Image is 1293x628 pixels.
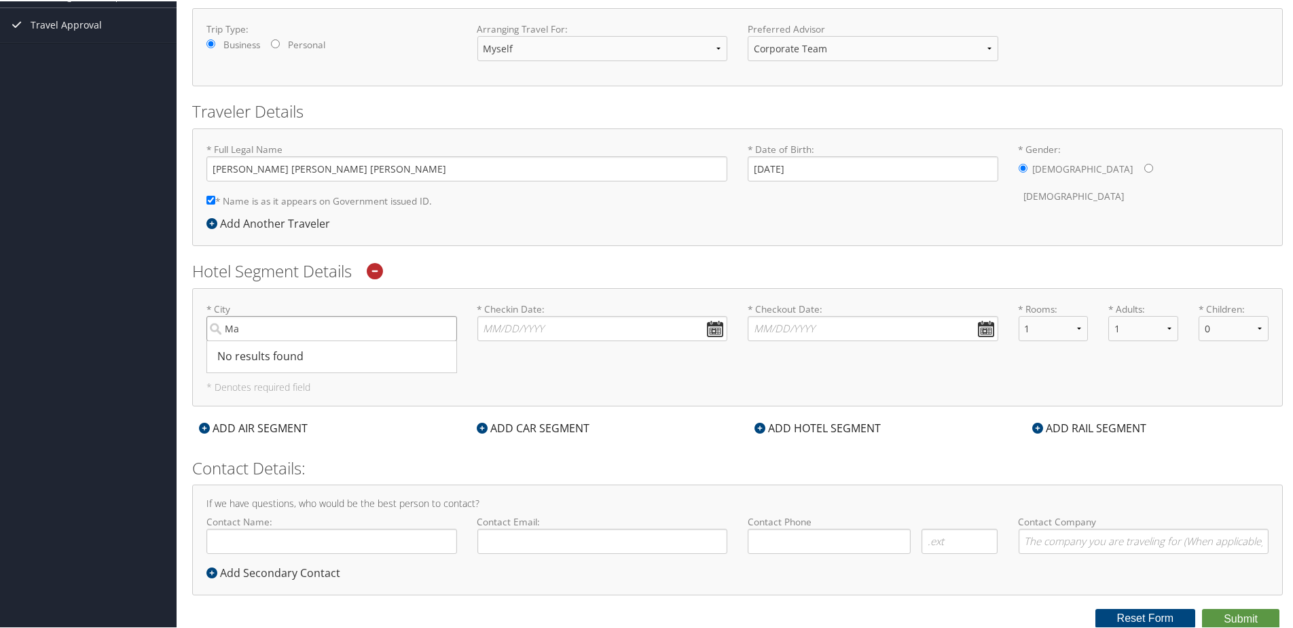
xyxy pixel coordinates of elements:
[477,301,728,340] label: * Checkin Date:
[1199,301,1269,315] label: * Children:
[206,563,347,580] div: Add Secondary Contact
[477,514,728,553] label: Contact Email:
[1033,155,1133,181] label: [DEMOGRAPHIC_DATA]
[288,37,325,50] label: Personal
[470,419,596,435] div: ADD CAR SEGMENT
[477,315,728,340] input: * Checkin Date:
[192,258,1283,281] h2: Hotel Segment Details
[206,21,457,35] label: Trip Type:
[748,514,998,527] label: Contact Phone
[1019,527,1269,553] input: Contact Company
[206,187,432,212] label: * Name is as it appears on Government issued ID.
[206,527,457,553] input: Contact Name:
[192,455,1283,478] h2: Contact Details:
[1144,162,1153,171] input: * Gender:[DEMOGRAPHIC_DATA][DEMOGRAPHIC_DATA]
[922,527,998,553] input: .ext
[223,37,260,50] label: Business
[1095,608,1196,627] button: Reset Form
[31,7,102,41] span: Travel Approval
[748,21,998,35] label: Preferred Advisor
[477,21,728,35] label: Arranging Travel For:
[748,301,998,340] label: * Checkout Date:
[206,498,1269,507] h4: If we have questions, who would be the best person to contact?
[206,155,727,180] input: * Full Legal Name
[1024,182,1125,208] label: [DEMOGRAPHIC_DATA]
[748,315,998,340] input: * Checkout Date:
[1019,301,1089,315] label: * Rooms:
[206,141,727,180] label: * Full Legal Name
[748,141,998,180] label: * Date of Birth:
[1108,301,1178,315] label: * Adults:
[1019,514,1269,553] label: Contact Company
[206,214,337,230] div: Add Another Traveler
[192,99,1283,122] h2: Traveler Details
[206,353,1269,361] h6: Additional Options:
[748,419,888,435] div: ADD HOTEL SEGMENT
[206,301,457,340] label: * City
[1202,608,1279,628] button: Submit
[477,527,728,553] input: Contact Email:
[1025,419,1153,435] div: ADD RAIL SEGMENT
[206,514,457,553] label: Contact Name:
[748,155,998,180] input: * Date of Birth:
[1019,141,1269,209] label: * Gender:
[206,194,215,203] input: * Name is as it appears on Government issued ID.
[206,315,457,340] input: No results found
[192,419,314,435] div: ADD AIR SEGMENT
[206,381,1269,391] h5: * Denotes required field
[1019,162,1027,171] input: * Gender:[DEMOGRAPHIC_DATA][DEMOGRAPHIC_DATA]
